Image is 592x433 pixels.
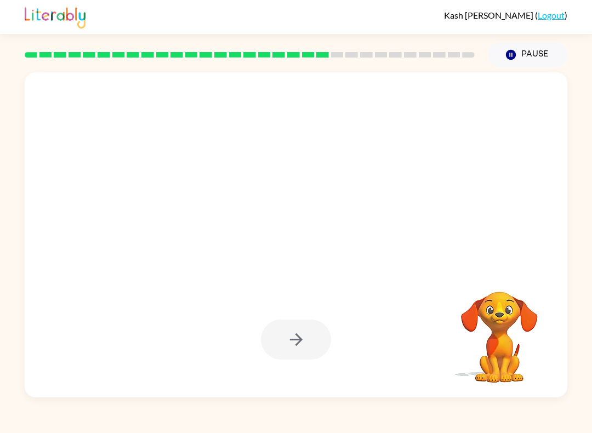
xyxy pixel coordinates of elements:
img: Literably [25,4,86,29]
div: ( ) [444,10,567,20]
button: Pause [488,42,567,67]
span: Kash [PERSON_NAME] [444,10,535,20]
video: Your browser must support playing .mp4 files to use Literably. Please try using another browser. [445,275,554,384]
a: Logout [538,10,565,20]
